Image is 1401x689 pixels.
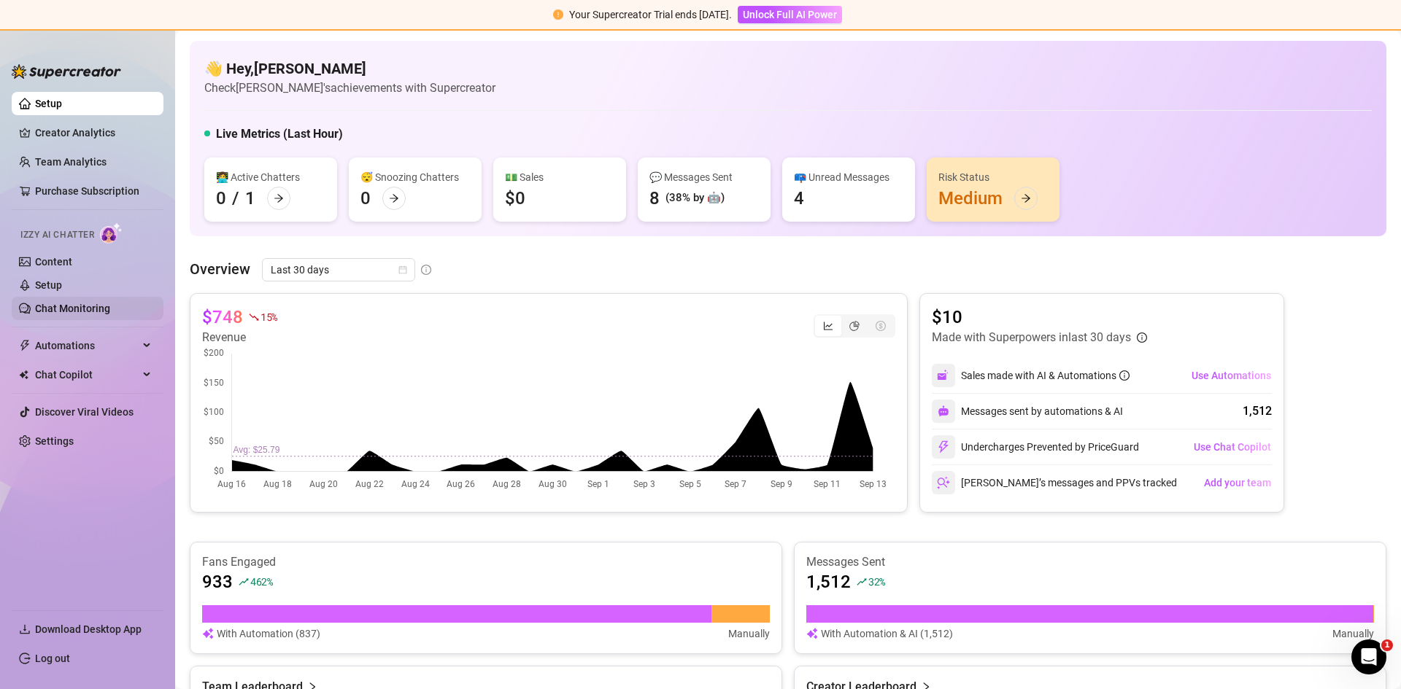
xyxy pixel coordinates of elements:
span: thunderbolt [19,340,31,351]
h4: 👋 Hey, [PERSON_NAME] [204,58,495,79]
div: 8 [649,187,660,210]
div: 1 [245,187,255,210]
article: With Automation & AI (1,512) [821,626,953,642]
button: Use Automations [1191,364,1272,387]
div: 💬 Messages Sent [649,169,759,185]
div: segmented control [814,314,895,338]
div: 4 [794,187,804,210]
img: svg%3e [806,626,818,642]
div: (38% by 🤖) [665,190,725,207]
article: Manually [1332,626,1374,642]
span: info-circle [1137,332,1147,343]
div: Risk Status [938,169,1048,185]
span: Your Supercreator Trial ends [DATE]. [569,9,732,20]
span: 1 [1381,639,1393,651]
span: Unlock Full AI Power [743,9,837,20]
div: [PERSON_NAME]’s messages and PPVs tracked [932,471,1177,494]
span: line-chart [823,321,833,331]
div: 👩‍💻 Active Chatters [216,169,325,185]
div: Sales made with AI & Automations [961,367,1130,384]
span: calendar [398,265,407,274]
span: arrow-right [1021,193,1031,203]
div: $0 [505,187,525,210]
span: arrow-right [389,193,399,203]
span: info-circle [421,265,431,275]
span: Izzy AI Chatter [20,228,94,242]
a: Creator Analytics [35,121,152,144]
span: download [19,623,31,635]
div: 📪 Unread Messages [794,169,903,185]
article: 1,512 [806,570,851,593]
img: svg%3e [937,476,950,489]
span: pie-chart [849,321,860,331]
img: Chat Copilot [19,370,28,380]
article: $748 [202,305,243,329]
a: Team Analytics [35,156,107,168]
article: $10 [932,305,1147,329]
span: Automations [35,334,139,357]
article: 933 [202,570,233,593]
span: Use Automations [1192,370,1271,381]
div: 0 [216,187,226,210]
a: Purchase Subscription [35,179,152,203]
button: Add your team [1203,471,1272,494]
div: Messages sent by automations & AI [932,400,1123,423]
img: svg%3e [937,369,950,382]
span: exclamation-circle [553,9,563,20]
img: svg%3e [202,626,214,642]
a: Setup [35,279,62,291]
img: svg%3e [938,405,949,417]
a: Setup [35,98,62,109]
article: Made with Superpowers in last 30 days [932,329,1131,346]
a: Discover Viral Videos [35,406,134,418]
article: Manually [728,626,770,642]
a: Chat Monitoring [35,303,110,314]
div: Undercharges Prevented by PriceGuard [932,435,1139,459]
h5: Live Metrics (Last Hour) [216,125,343,143]
button: Unlock Full AI Power [738,6,842,23]
a: Log out [35,653,70,664]
span: 462 % [250,575,273,588]
a: Unlock Full AI Power [738,9,842,20]
div: 0 [360,187,371,210]
img: svg%3e [937,440,950,454]
article: Revenue [202,329,277,346]
button: Use Chat Copilot [1193,435,1272,459]
a: Settings [35,435,74,447]
span: dollar-circle [876,321,886,331]
div: 1,512 [1243,402,1272,420]
span: fall [249,312,259,322]
img: logo-BBDzfeDw.svg [12,64,121,79]
span: Last 30 days [271,259,406,281]
span: rise [857,577,867,587]
article: Fans Engaged [202,554,770,570]
article: Messages Sent [806,554,1374,570]
a: Content [35,256,72,268]
span: info-circle [1119,370,1130,381]
span: Chat Copilot [35,363,139,386]
span: arrow-right [274,193,284,203]
span: Download Desktop App [35,623,142,635]
iframe: Intercom live chat [1351,639,1386,674]
span: 15 % [260,310,277,324]
div: 💵 Sales [505,169,614,185]
span: 32 % [868,575,885,588]
article: Check [PERSON_NAME]'s achievements with Supercreator [204,79,495,97]
span: Add your team [1204,477,1271,488]
div: 😴 Snoozing Chatters [360,169,470,185]
img: AI Chatter [100,222,123,244]
article: Overview [190,258,250,280]
article: With Automation (837) [217,626,320,642]
span: rise [239,577,249,587]
span: Use Chat Copilot [1194,441,1271,453]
